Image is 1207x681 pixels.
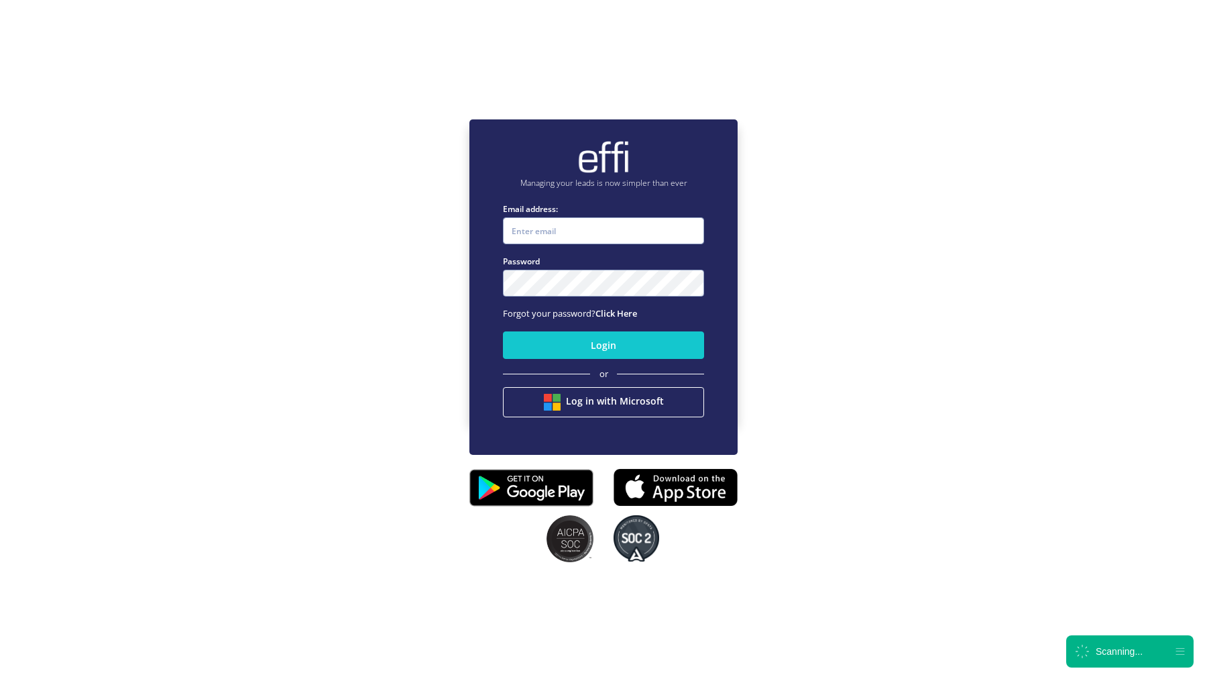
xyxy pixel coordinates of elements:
img: SOC2 badges [547,515,593,562]
button: Log in with Microsoft [503,387,704,417]
img: SOC2 badges [614,515,659,562]
img: btn google [544,394,561,411]
label: Password [503,255,704,268]
input: Enter email [503,217,704,244]
span: Forgot your password? [503,307,637,319]
img: brand-logo.ec75409.png [577,140,630,174]
a: Click Here [595,307,637,319]
p: Managing your leads is now simpler than ever [503,177,704,189]
label: Email address: [503,203,704,215]
img: appstore.8725fd3.png [614,464,738,510]
span: or [599,368,608,381]
button: Login [503,331,704,359]
img: playstore.0fabf2e.png [469,460,593,515]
